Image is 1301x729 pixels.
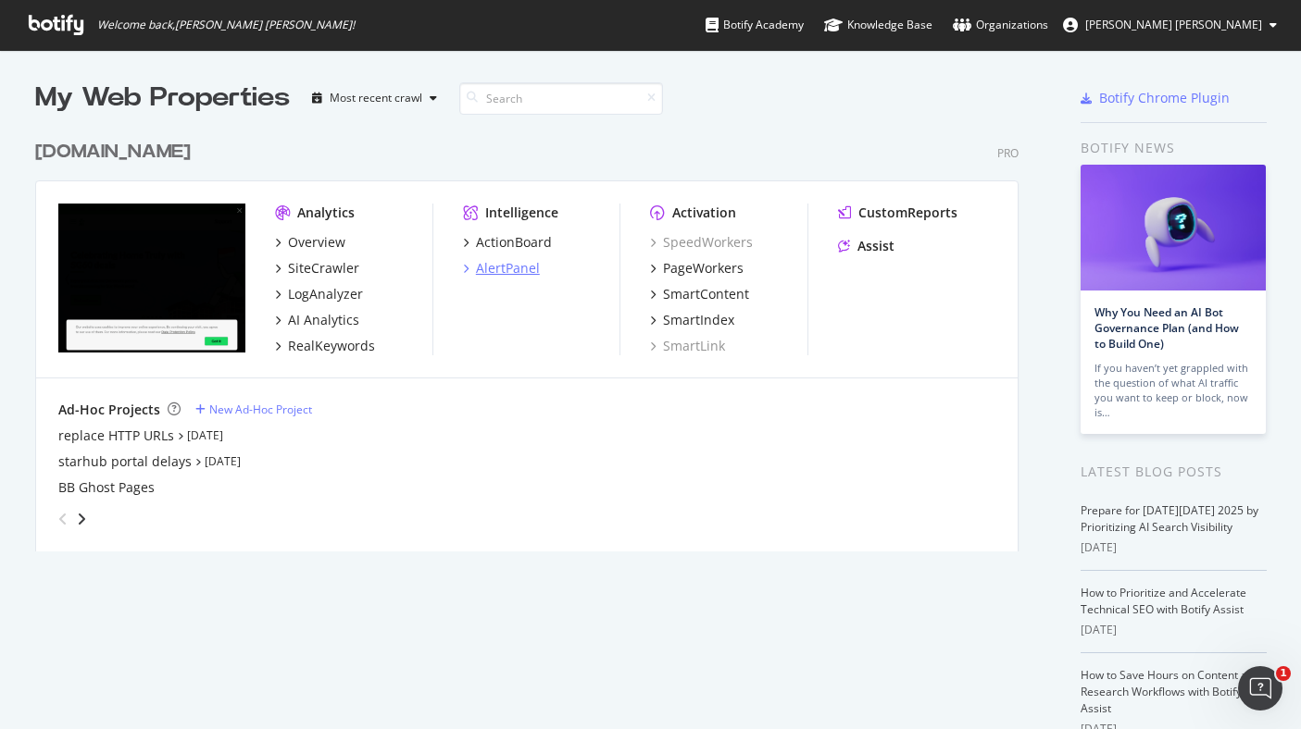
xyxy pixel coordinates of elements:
[650,259,744,278] a: PageWorkers
[35,80,290,117] div: My Web Properties
[288,285,363,303] div: LogAnalyzer
[205,453,241,469] a: [DATE]
[663,259,744,278] div: PageWorkers
[275,259,359,278] a: SiteCrawler
[857,204,957,222] div: CustomReports
[837,237,894,255] a: Assist
[837,204,957,222] a: CustomReports
[58,204,245,353] img: starhub.com
[672,204,736,222] div: Activation
[1081,138,1267,158] div: Botify news
[1048,10,1292,40] button: [PERSON_NAME] [PERSON_NAME]
[75,510,88,528] div: angle-right
[288,233,345,252] div: Overview
[1081,165,1266,290] img: Why You Need an AI Bot Governance Plan (and How to Build One)
[650,311,734,329] a: SmartIndex
[997,145,1019,161] div: Pro
[475,233,551,252] div: ActionBoard
[97,18,355,32] span: Welcome back, [PERSON_NAME] [PERSON_NAME] !
[857,237,894,255] div: Assist
[1095,361,1252,420] div: If you haven’t yet grappled with the question of what AI traffic you want to keep or block, now is…
[650,337,725,355] a: SmartLink
[650,285,749,303] a: SmartContent
[1276,666,1291,681] span: 1
[1081,667,1260,716] a: How to Save Hours on Content and Research Workflows with Botify Assist
[1081,502,1258,535] a: Prepare for [DATE][DATE] 2025 by Prioritizing AI Search Visibility
[58,478,155,497] a: BB Ghost Pages
[706,16,804,34] div: Botify Academy
[462,233,551,252] a: ActionBoard
[58,426,174,445] a: replace HTTP URLs
[288,311,359,329] div: AI Analytics
[1081,89,1230,107] a: Botify Chrome Plugin
[305,83,444,113] button: Most recent crawl
[953,16,1048,34] div: Organizations
[1081,462,1267,482] div: Latest Blog Posts
[1238,666,1282,710] iframe: Intercom live chat
[1095,304,1239,352] a: Why You Need an AI Bot Governance Plan (and How to Build One)
[475,259,539,278] div: AlertPanel
[288,337,375,355] div: RealKeywords
[275,285,363,303] a: LogAnalyzer
[275,311,359,329] a: AI Analytics
[58,452,192,471] a: starhub portal delays
[663,311,734,329] div: SmartIndex
[187,427,223,443] a: [DATE]
[58,401,160,419] div: Ad-Hoc Projects
[297,204,355,222] div: Analytics
[330,93,422,104] div: Most recent crawl
[195,402,312,417] a: New Ad-Hoc Project
[459,82,663,115] input: Search
[275,337,375,355] a: RealKeywords
[650,233,753,252] a: SpeedWorkers
[35,139,198,166] a: [DOMAIN_NAME]
[209,402,312,417] div: New Ad-Hoc Project
[1085,17,1262,32] span: Tran Trung Nguyen
[1099,89,1230,107] div: Botify Chrome Plugin
[824,16,932,34] div: Knowledge Base
[35,139,191,166] div: [DOMAIN_NAME]
[1081,585,1246,617] a: How to Prioritize and Accelerate Technical SEO with Botify Assist
[275,233,345,252] a: Overview
[1081,622,1267,638] div: [DATE]
[1081,539,1267,556] div: [DATE]
[462,259,539,278] a: AlertPanel
[51,504,75,534] div: angle-left
[35,117,1033,551] div: grid
[663,285,749,303] div: SmartContent
[484,204,557,222] div: Intelligence
[288,259,359,278] div: SiteCrawler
